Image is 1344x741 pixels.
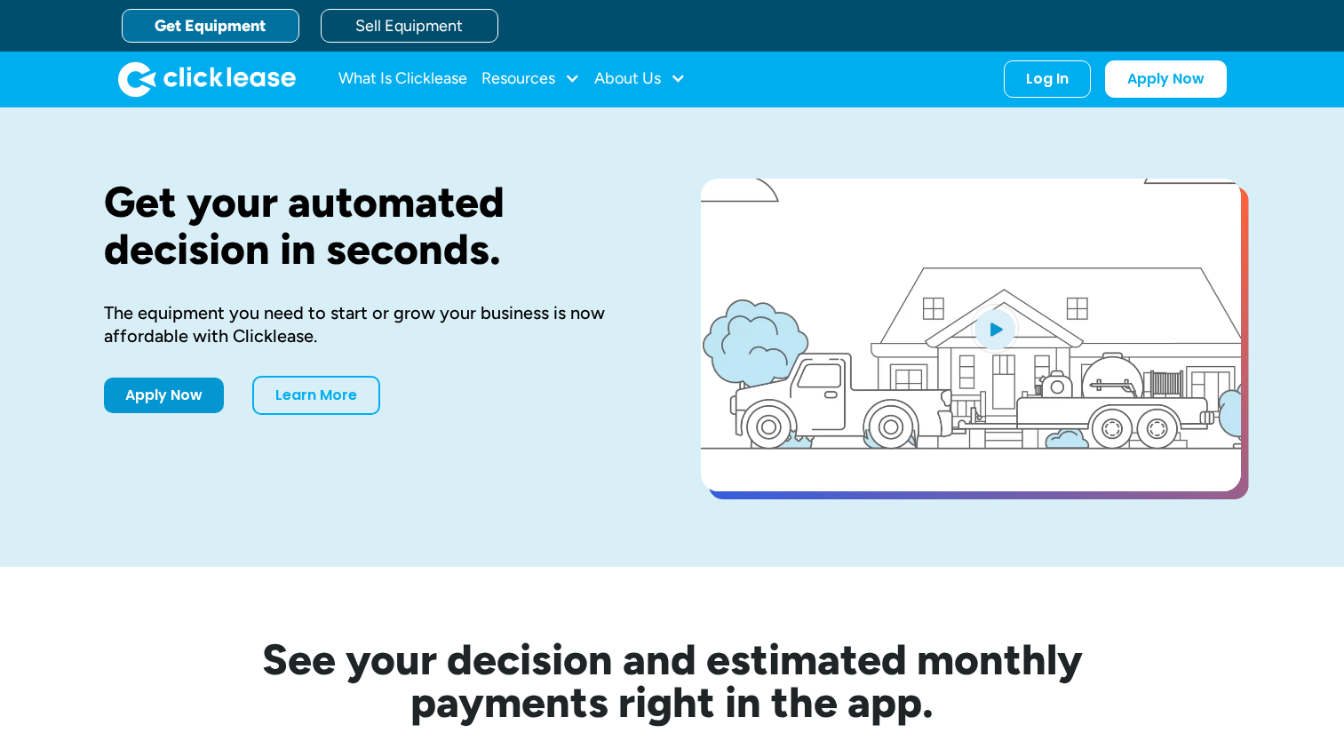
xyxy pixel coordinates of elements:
[175,638,1170,723] h2: See your decision and estimated monthly payments right in the app.
[118,61,296,97] img: Clicklease logo
[481,61,580,97] div: Resources
[338,61,467,97] a: What Is Clicklease
[1026,70,1069,88] div: Log In
[252,376,380,415] a: Learn More
[1105,60,1227,98] a: Apply Now
[104,179,644,273] h1: Get your automated decision in seconds.
[122,9,299,43] a: Get Equipment
[104,378,224,413] a: Apply Now
[118,61,296,97] a: home
[321,9,498,43] a: Sell Equipment
[594,61,686,97] div: About Us
[104,301,644,347] div: The equipment you need to start or grow your business is now affordable with Clicklease.
[971,304,1019,354] img: Blue play button logo on a light blue circular background
[701,179,1241,491] a: open lightbox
